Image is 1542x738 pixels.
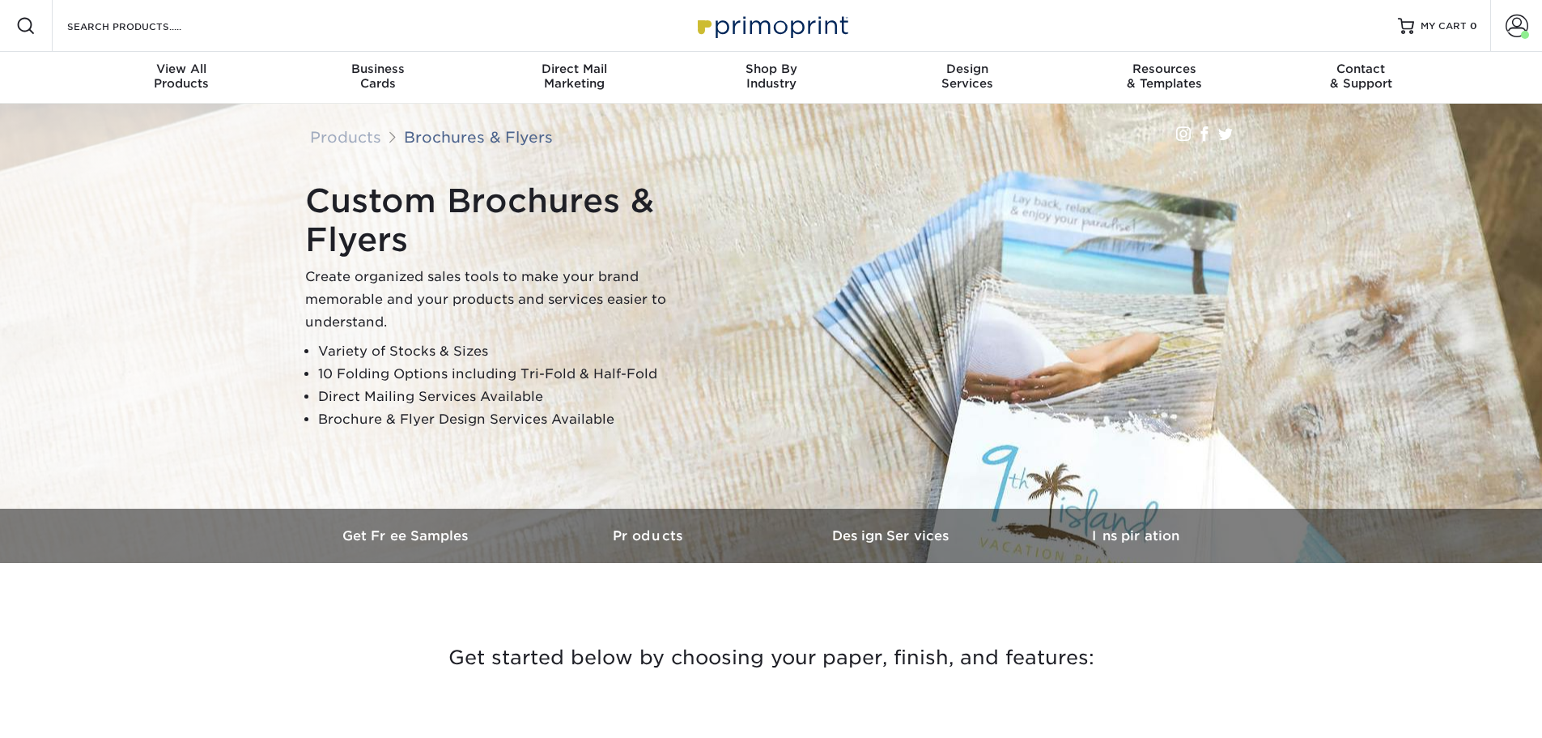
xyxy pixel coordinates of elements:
[279,62,476,76] span: Business
[1421,19,1467,33] span: MY CART
[869,62,1066,76] span: Design
[771,509,1014,563] a: Design Services
[305,266,710,334] p: Create organized sales tools to make your brand memorable and your products and services easier t...
[771,528,1014,544] h3: Design Services
[318,363,710,386] li: 10 Folding Options including Tri-Fold & Half-Fold
[673,62,869,76] span: Shop By
[286,509,529,563] a: Get Free Samples
[690,8,852,43] img: Primoprint
[529,528,771,544] h3: Products
[673,52,869,104] a: Shop ByIndustry
[298,621,1245,694] h3: Get started below by choosing your paper, finish, and features:
[476,62,673,91] div: Marketing
[310,128,381,146] a: Products
[279,52,476,104] a: BusinessCards
[673,62,869,91] div: Industry
[1263,52,1459,104] a: Contact& Support
[279,62,476,91] div: Cards
[476,62,673,76] span: Direct Mail
[404,128,553,146] a: Brochures & Flyers
[1470,20,1477,32] span: 0
[83,62,280,91] div: Products
[1014,528,1257,544] h3: Inspiration
[1014,509,1257,563] a: Inspiration
[1263,62,1459,76] span: Contact
[1263,62,1459,91] div: & Support
[318,386,710,408] li: Direct Mailing Services Available
[305,181,710,259] h1: Custom Brochures & Flyers
[66,16,223,36] input: SEARCH PRODUCTS.....
[83,52,280,104] a: View AllProducts
[1066,62,1263,76] span: Resources
[1066,52,1263,104] a: Resources& Templates
[869,62,1066,91] div: Services
[869,52,1066,104] a: DesignServices
[476,52,673,104] a: Direct MailMarketing
[286,528,529,544] h3: Get Free Samples
[529,509,771,563] a: Products
[318,408,710,431] li: Brochure & Flyer Design Services Available
[318,340,710,363] li: Variety of Stocks & Sizes
[1066,62,1263,91] div: & Templates
[83,62,280,76] span: View All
